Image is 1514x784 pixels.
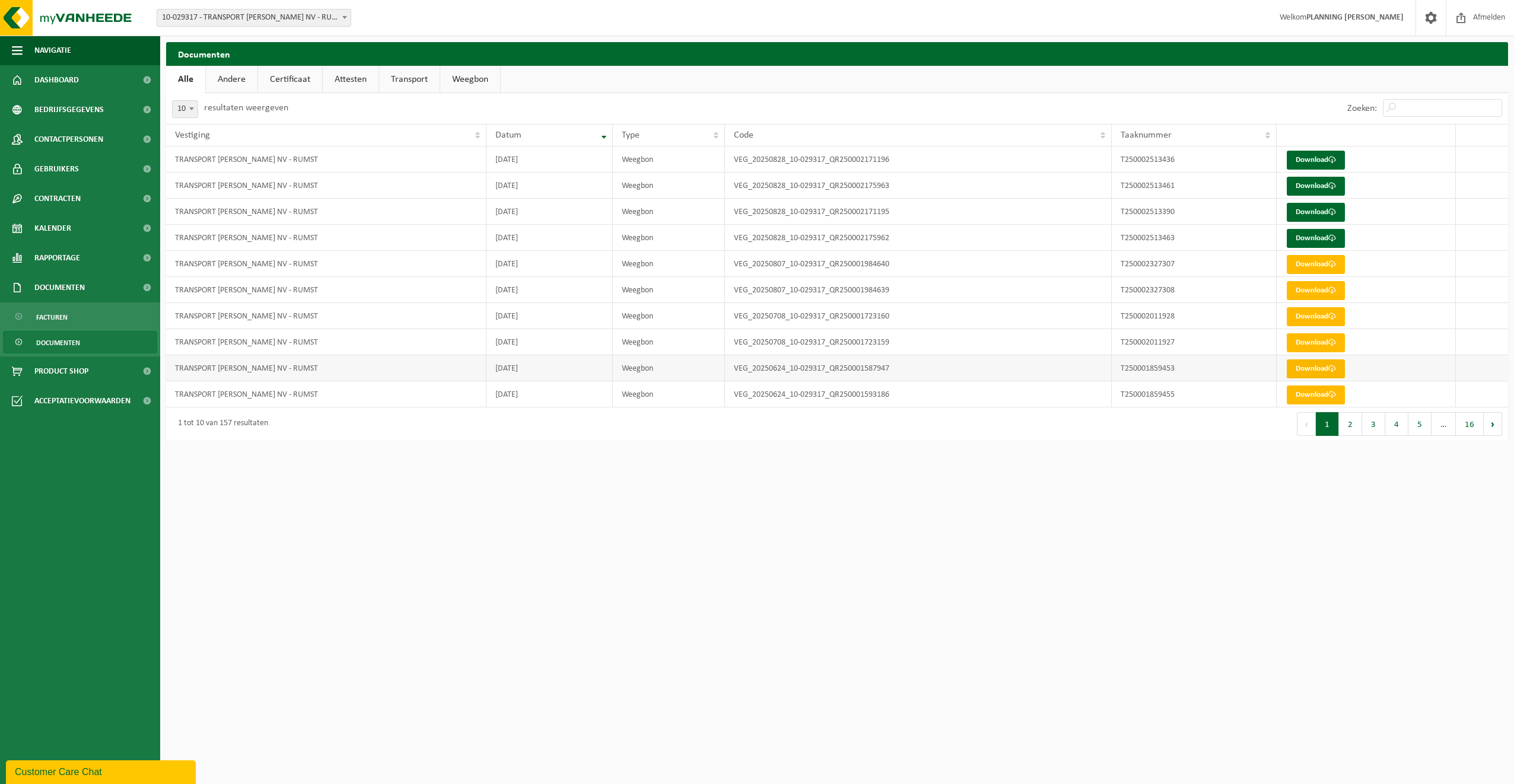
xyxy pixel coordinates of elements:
[1112,225,1277,251] td: T250002513463
[34,65,79,95] span: Dashboard
[486,199,613,225] td: [DATE]
[379,66,440,93] a: Transport
[157,9,351,26] span: 10-029317 - TRANSPORT L. JANSSENS NV - RUMST
[613,355,725,381] td: Weegbon
[1287,281,1345,300] a: Download
[34,154,79,184] span: Gebruikers
[3,331,157,353] a: Documenten
[486,225,613,251] td: [DATE]
[166,225,486,251] td: TRANSPORT [PERSON_NAME] NV - RUMST
[1287,385,1345,404] a: Download
[323,66,378,93] a: Attesten
[1484,412,1502,436] button: Next
[166,329,486,355] td: TRANSPORT [PERSON_NAME] NV - RUMST
[486,251,613,277] td: [DATE]
[725,381,1112,407] td: VEG_20250624_10-029317_QR250001593186
[613,173,725,199] td: Weegbon
[166,146,486,173] td: TRANSPORT [PERSON_NAME] NV - RUMST
[34,184,81,213] span: Contracten
[34,95,104,125] span: Bedrijfsgegevens
[486,329,613,355] td: [DATE]
[34,273,85,302] span: Documenten
[1316,412,1339,436] button: 1
[166,173,486,199] td: TRANSPORT [PERSON_NAME] NV - RUMST
[172,100,198,118] span: 10
[172,413,268,435] div: 1 tot 10 van 157 resultaten
[613,381,725,407] td: Weegbon
[1287,359,1345,378] a: Download
[1287,333,1345,352] a: Download
[1121,130,1172,140] span: Taaknummer
[486,277,613,303] td: [DATE]
[1112,355,1277,381] td: T250001859453
[166,303,486,329] td: TRANSPORT [PERSON_NAME] NV - RUMST
[1112,251,1277,277] td: T250002327307
[1456,412,1484,436] button: 16
[440,66,500,93] a: Weegbon
[725,355,1112,381] td: VEG_20250624_10-029317_QR250001587947
[1339,412,1362,436] button: 2
[613,251,725,277] td: Weegbon
[725,225,1112,251] td: VEG_20250828_10-029317_QR250002175962
[34,36,71,65] span: Navigatie
[1287,203,1345,222] a: Download
[725,277,1112,303] td: VEG_20250807_10-029317_QR250001984639
[175,130,210,140] span: Vestiging
[1287,229,1345,248] a: Download
[166,42,1508,65] h2: Documenten
[1408,412,1432,436] button: 5
[734,130,753,140] span: Code
[1287,255,1345,274] a: Download
[495,130,521,140] span: Datum
[486,173,613,199] td: [DATE]
[1306,13,1404,22] strong: PLANNING [PERSON_NAME]
[173,101,198,117] span: 10
[486,381,613,407] td: [DATE]
[34,356,88,386] span: Product Shop
[166,355,486,381] td: TRANSPORT [PERSON_NAME] NV - RUMST
[613,303,725,329] td: Weegbon
[3,305,157,328] a: Facturen
[1112,146,1277,173] td: T250002513436
[613,277,725,303] td: Weegbon
[725,173,1112,199] td: VEG_20250828_10-029317_QR250002175963
[613,329,725,355] td: Weegbon
[1287,151,1345,170] a: Download
[166,277,486,303] td: TRANSPORT [PERSON_NAME] NV - RUMST
[1112,277,1277,303] td: T250002327308
[486,303,613,329] td: [DATE]
[613,146,725,173] td: Weegbon
[6,758,198,784] iframe: chat widget
[204,103,288,113] label: resultaten weergeven
[258,66,322,93] a: Certificaat
[725,329,1112,355] td: VEG_20250708_10-029317_QR250001723159
[725,146,1112,173] td: VEG_20250828_10-029317_QR250002171196
[1362,412,1385,436] button: 3
[613,225,725,251] td: Weegbon
[34,213,71,243] span: Kalender
[36,332,80,354] span: Documenten
[1287,177,1345,196] a: Download
[622,130,640,140] span: Type
[157,9,351,27] span: 10-029317 - TRANSPORT L. JANSSENS NV - RUMST
[486,146,613,173] td: [DATE]
[725,251,1112,277] td: VEG_20250807_10-029317_QR250001984640
[34,243,80,273] span: Rapportage
[1297,412,1316,436] button: Previous
[1112,199,1277,225] td: T250002513390
[36,306,68,329] span: Facturen
[1112,381,1277,407] td: T250001859455
[1432,412,1456,436] span: …
[1112,329,1277,355] td: T250002011927
[1112,303,1277,329] td: T250002011928
[725,199,1112,225] td: VEG_20250828_10-029317_QR250002171195
[1287,307,1345,326] a: Download
[1347,104,1377,113] label: Zoeken:
[166,381,486,407] td: TRANSPORT [PERSON_NAME] NV - RUMST
[166,66,205,93] a: Alle
[34,125,103,154] span: Contactpersonen
[166,251,486,277] td: TRANSPORT [PERSON_NAME] NV - RUMST
[1385,412,1408,436] button: 4
[725,303,1112,329] td: VEG_20250708_10-029317_QR250001723160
